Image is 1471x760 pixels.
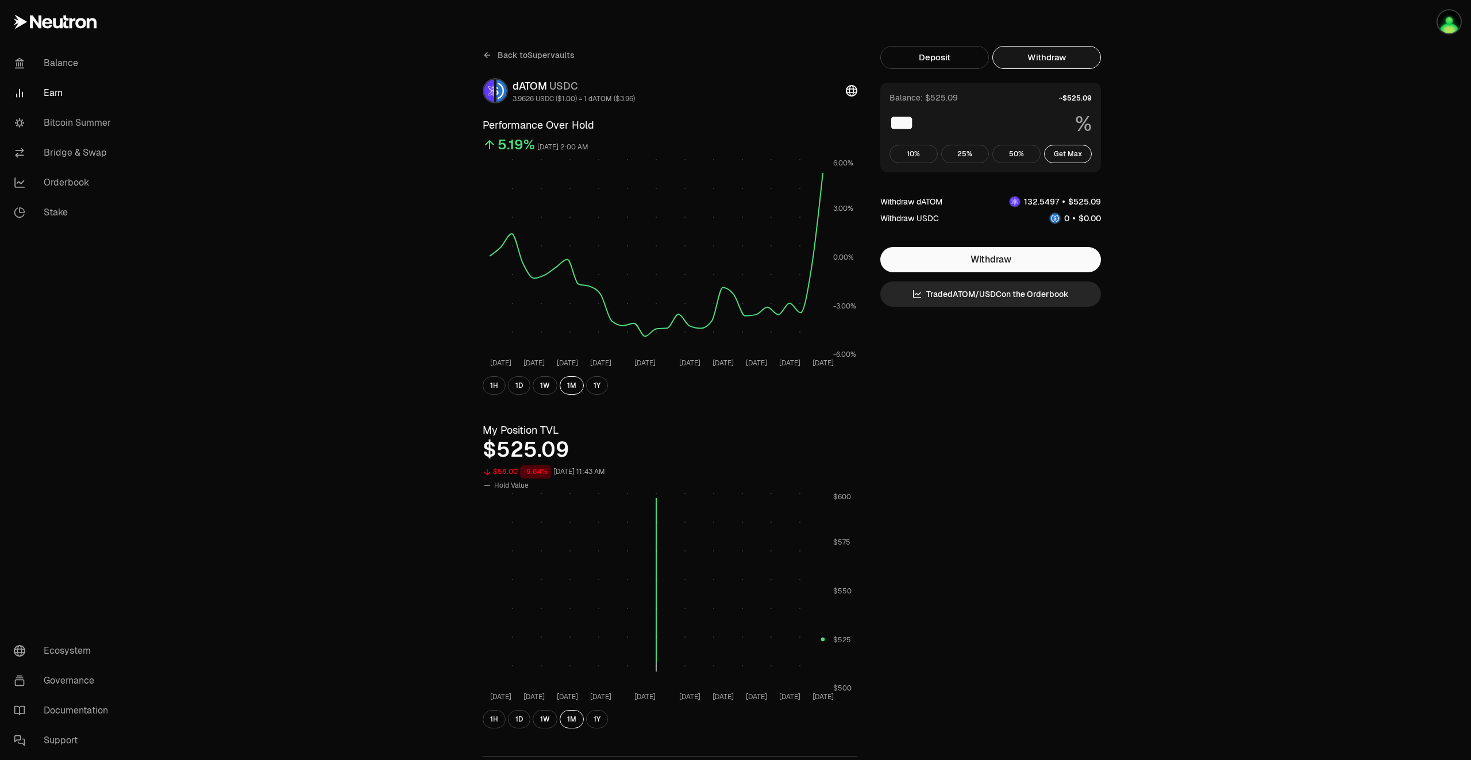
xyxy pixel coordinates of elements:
a: Orderbook [5,168,124,198]
img: USDC Logo [1050,213,1060,223]
tspan: -6.00% [833,350,856,359]
div: $525.09 [483,438,857,461]
img: portefeuilleterra [1438,10,1461,33]
a: Back toSupervaults [483,46,575,64]
tspan: [DATE] [779,692,800,701]
tspan: [DATE] [590,358,611,368]
tspan: [DATE] [557,692,578,701]
tspan: [DATE] [746,358,767,368]
button: 10% [889,145,938,163]
div: 5.19% [498,136,535,154]
tspan: $550 [833,587,852,596]
tspan: -3.00% [833,302,856,311]
a: Ecosystem [5,636,124,666]
tspan: $600 [833,492,851,501]
button: Withdraw [992,46,1101,69]
tspan: $575 [833,538,850,547]
button: 1Y [586,376,608,395]
tspan: [DATE] [713,692,734,701]
tspan: 3.00% [833,204,853,213]
tspan: $500 [833,684,852,693]
h3: Performance Over Hold [483,117,857,133]
tspan: [DATE] [746,692,767,701]
tspan: [DATE] [634,358,656,368]
a: Documentation [5,696,124,726]
a: Balance [5,48,124,78]
tspan: [DATE] [634,692,656,701]
div: $56.00 [493,465,518,479]
a: Stake [5,198,124,227]
button: 1D [508,710,530,728]
div: dATOM [513,78,635,94]
button: Get Max [1044,145,1092,163]
button: 1M [560,710,584,728]
div: -9.64% [520,465,551,479]
button: 1H [483,710,506,728]
tspan: 6.00% [833,159,853,168]
img: dATOM Logo [1010,196,1020,207]
a: Governance [5,666,124,696]
a: Earn [5,78,124,108]
div: [DATE] 2:00 AM [537,141,588,154]
img: USDC Logo [496,79,507,102]
span: % [1075,113,1092,136]
a: Bridge & Swap [5,138,124,168]
div: Withdraw USDC [880,213,939,224]
div: Withdraw dATOM [880,196,942,207]
h3: My Position TVL [483,422,857,438]
a: Bitcoin Summer [5,108,124,138]
button: Withdraw [880,247,1101,272]
tspan: [DATE] [490,358,511,368]
span: USDC [549,79,578,92]
tspan: [DATE] [523,358,545,368]
tspan: [DATE] [812,692,834,701]
tspan: [DATE] [590,692,611,701]
span: Hold Value [494,481,529,490]
button: 1H [483,376,506,395]
button: 1M [560,376,584,395]
tspan: [DATE] [557,358,578,368]
button: 50% [992,145,1041,163]
div: 3.9626 USDC ($1.00) = 1 dATOM ($3.96) [513,94,635,103]
tspan: [DATE] [523,692,545,701]
tspan: [DATE] [713,358,734,368]
span: Back to Supervaults [498,49,575,61]
tspan: [DATE] [490,692,511,701]
div: [DATE] 11:43 AM [553,465,605,479]
tspan: [DATE] [679,692,700,701]
div: Balance: $525.09 [889,92,958,103]
button: 1Y [586,710,608,728]
a: Support [5,726,124,755]
button: Deposit [880,46,989,69]
tspan: [DATE] [679,358,700,368]
img: dATOM Logo [484,79,494,102]
button: 1W [533,376,557,395]
tspan: [DATE] [779,358,800,368]
button: 1W [533,710,557,728]
tspan: 0.00% [833,253,854,262]
button: 1D [508,376,530,395]
a: TradedATOM/USDCon the Orderbook [880,281,1101,307]
tspan: [DATE] [812,358,834,368]
button: 25% [941,145,989,163]
tspan: $525 [833,635,851,645]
